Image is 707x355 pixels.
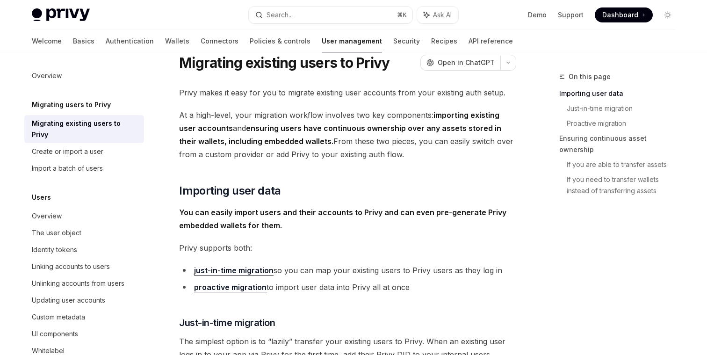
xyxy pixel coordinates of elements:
[32,244,77,255] div: Identity tokens
[567,101,683,116] a: Just-in-time migration
[393,30,420,52] a: Security
[179,109,516,161] span: At a high-level, your migration workflow involves two key components: and From these two pieces, ...
[417,7,458,23] button: Ask AI
[32,278,124,289] div: Unlinking accounts from users
[24,326,144,342] a: UI components
[32,192,51,203] h5: Users
[32,227,81,239] div: The user object
[24,309,144,326] a: Custom metadata
[179,86,516,99] span: Privy makes it easy for you to migrate existing user accounts from your existing auth setup.
[24,225,144,241] a: The user object
[24,67,144,84] a: Overview
[569,71,611,82] span: On this page
[24,160,144,177] a: Import a batch of users
[194,266,274,275] a: just-in-time migration
[24,115,144,143] a: Migrating existing users to Privy
[179,54,390,71] h1: Migrating existing users to Privy
[179,316,275,329] span: Just-in-time migration
[567,172,683,198] a: If you need to transfer wallets instead of transferring assets
[322,30,382,52] a: User management
[32,210,62,222] div: Overview
[179,264,516,277] li: so you can map your existing users to Privy users as they log in
[32,30,62,52] a: Welcome
[420,55,500,71] button: Open in ChatGPT
[179,281,516,294] li: to import user data into Privy all at once
[558,10,584,20] a: Support
[165,30,189,52] a: Wallets
[24,275,144,292] a: Unlinking accounts from users
[431,30,457,52] a: Recipes
[397,11,407,19] span: ⌘ K
[32,99,111,110] h5: Migrating users to Privy
[32,295,105,306] div: Updating user accounts
[433,10,452,20] span: Ask AI
[249,7,412,23] button: Search...⌘K
[32,146,103,157] div: Create or import a user
[179,208,506,230] strong: You can easily import users and their accounts to Privy and can even pre-generate Privy embedded ...
[179,183,281,198] span: Importing user data
[250,30,310,52] a: Policies & controls
[602,10,638,20] span: Dashboard
[267,9,293,21] div: Search...
[179,123,501,146] strong: ensuring users have continuous ownership over any assets stored in their wallets, including embed...
[24,143,144,160] a: Create or import a user
[24,258,144,275] a: Linking accounts to users
[179,241,516,254] span: Privy supports both:
[438,58,495,67] span: Open in ChatGPT
[595,7,653,22] a: Dashboard
[32,8,90,22] img: light logo
[24,241,144,258] a: Identity tokens
[32,328,78,340] div: UI components
[24,208,144,225] a: Overview
[528,10,547,20] a: Demo
[32,118,138,140] div: Migrating existing users to Privy
[194,283,267,292] a: proactive migration
[24,292,144,309] a: Updating user accounts
[32,70,62,81] div: Overview
[106,30,154,52] a: Authentication
[559,131,683,157] a: Ensuring continuous asset ownership
[73,30,94,52] a: Basics
[559,86,683,101] a: Importing user data
[201,30,238,52] a: Connectors
[567,157,683,172] a: If you are able to transfer assets
[32,163,103,174] div: Import a batch of users
[32,261,110,272] div: Linking accounts to users
[567,116,683,131] a: Proactive migration
[660,7,675,22] button: Toggle dark mode
[469,30,513,52] a: API reference
[32,312,85,323] div: Custom metadata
